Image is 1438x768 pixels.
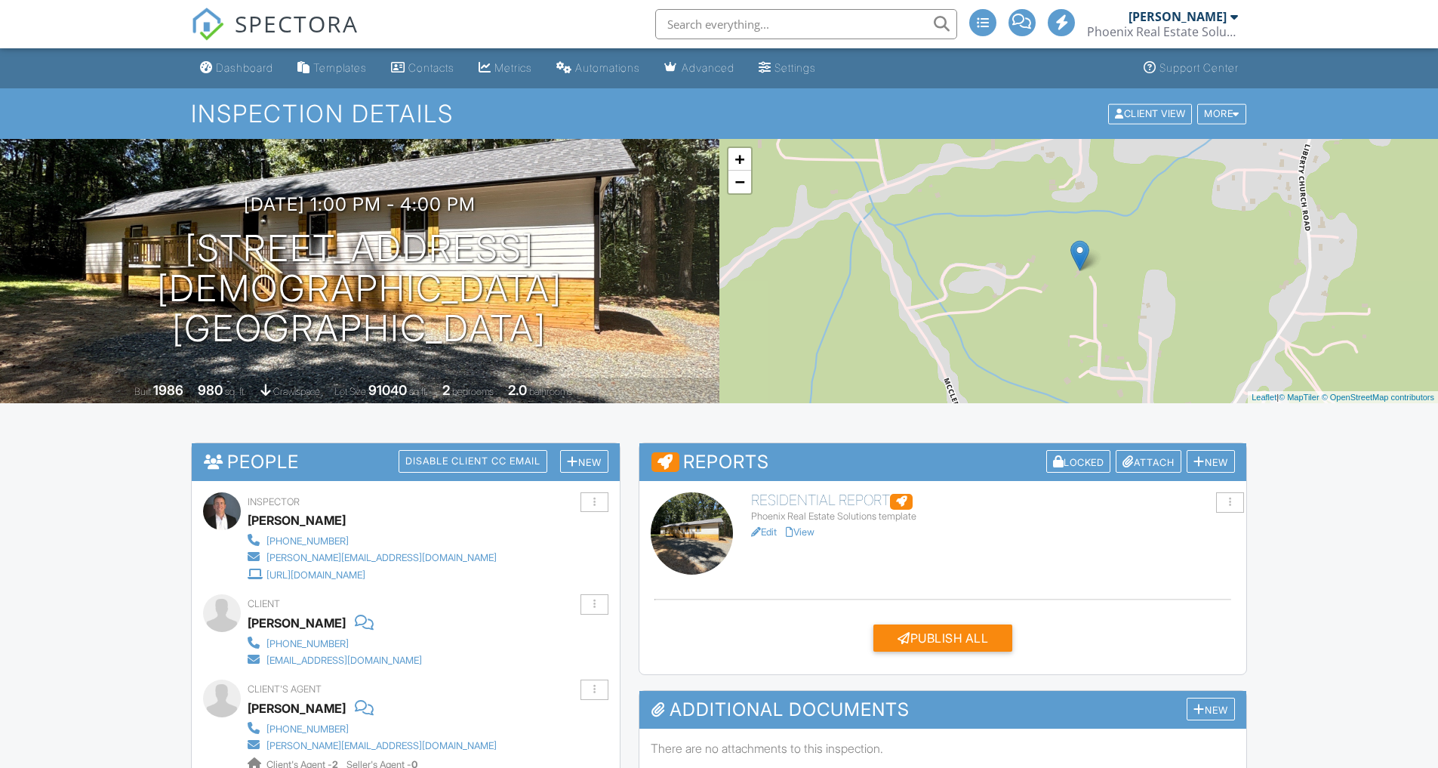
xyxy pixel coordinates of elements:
[728,148,751,171] a: Zoom in
[266,552,497,564] div: [PERSON_NAME][EMAIL_ADDRESS][DOMAIN_NAME]
[473,54,538,82] a: Metrics
[266,655,422,667] div: [EMAIL_ADDRESS][DOMAIN_NAME]
[1197,103,1246,124] div: More
[651,740,1236,757] p: There are no attachments to this inspection.
[248,612,346,634] div: [PERSON_NAME]
[1138,54,1245,82] a: Support Center
[248,566,497,582] a: [URL][DOMAIN_NAME]
[225,386,246,397] span: sq. ft.
[682,61,734,74] div: Advanced
[753,54,822,82] a: Settings
[873,625,1012,652] div: Publish All
[248,634,422,651] a: [PHONE_NUMBER]
[1187,698,1235,721] div: New
[334,386,366,397] span: Lot Size
[751,510,1236,523] div: Phoenix Real Estate Solutions template
[1087,24,1238,39] div: Phoenix Real Estate Solutions
[153,382,183,398] div: 1986
[1279,393,1319,402] a: © MapTiler
[560,450,608,473] div: New
[235,8,359,39] span: SPECTORA
[248,509,346,532] div: [PERSON_NAME]
[134,386,151,397] span: Built
[1116,450,1181,473] div: Attach
[508,382,527,398] div: 2.0
[786,526,814,538] a: View
[191,100,1248,127] h1: Inspection Details
[266,723,349,736] div: [PHONE_NUMBER]
[1322,393,1434,402] a: © OpenStreetMap contributors
[1159,61,1239,74] div: Support Center
[751,526,777,538] a: Edit
[751,492,1236,523] a: Residential Report Phoenix Real Estate Solutions template
[399,450,547,473] div: Disable Client CC Email
[248,598,280,609] span: Client
[1187,450,1235,473] div: New
[1252,393,1276,402] a: Leaflet
[266,535,349,547] div: [PHONE_NUMBER]
[273,386,320,397] span: crawlspace
[452,386,494,397] span: bedrooms
[728,171,751,193] a: Zoom out
[194,54,279,82] a: Dashboard
[191,20,359,52] a: SPECTORA
[751,492,1236,509] h6: Residential Report
[192,443,620,480] h3: People
[216,61,273,74] div: Dashboard
[248,697,346,720] a: [PERSON_NAME]
[494,61,532,74] div: Metrics
[313,61,367,74] div: Templates
[639,691,1247,728] h3: Additional Documents
[658,54,741,82] a: Advanced
[408,61,454,74] div: Contacts
[1108,103,1192,124] div: Client View
[639,443,1247,481] h3: Reports
[248,651,422,668] a: [EMAIL_ADDRESS][DOMAIN_NAME]
[266,740,497,752] div: [PERSON_NAME][EMAIL_ADDRESS][DOMAIN_NAME]
[291,54,373,82] a: Templates
[191,8,224,41] img: The Best Home Inspection Software - Spectora
[248,548,497,565] a: [PERSON_NAME][EMAIL_ADDRESS][DOMAIN_NAME]
[529,386,572,397] span: bathrooms
[442,382,450,398] div: 2
[266,638,349,650] div: [PHONE_NUMBER]
[774,61,816,74] div: Settings
[24,229,695,348] h1: [STREET_ADDRESS] [DEMOGRAPHIC_DATA][GEOGRAPHIC_DATA]
[1107,107,1196,119] a: Client View
[248,496,300,507] span: Inspector
[385,54,460,82] a: Contacts
[1129,9,1227,24] div: [PERSON_NAME]
[198,382,223,398] div: 980
[368,382,407,398] div: 91040
[1248,391,1438,404] div: |
[248,532,497,548] a: [PHONE_NUMBER]
[248,683,322,695] span: Client's Agent
[248,720,497,736] a: [PHONE_NUMBER]
[266,569,365,581] div: [URL][DOMAIN_NAME]
[244,194,476,214] h3: [DATE] 1:00 pm - 4:00 pm
[1046,450,1111,473] div: Locked
[575,61,640,74] div: Automations
[550,54,646,82] a: Automations (Advanced)
[248,736,497,753] a: [PERSON_NAME][EMAIL_ADDRESS][DOMAIN_NAME]
[409,386,428,397] span: sq.ft.
[655,9,957,39] input: Search everything...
